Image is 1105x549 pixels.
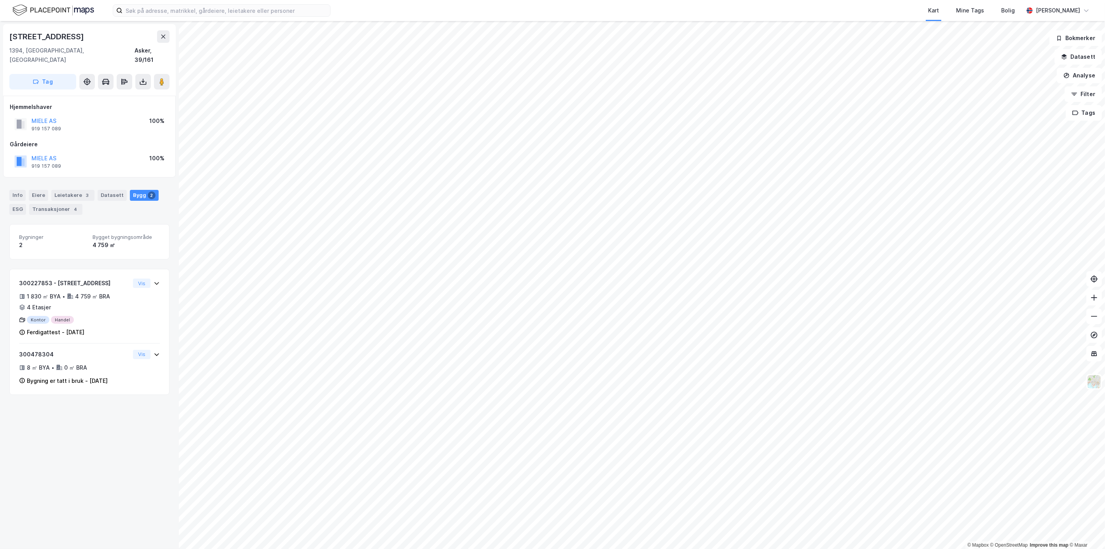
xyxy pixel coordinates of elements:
[19,240,86,250] div: 2
[29,204,82,215] div: Transaksjoner
[98,190,127,201] div: Datasett
[9,74,76,89] button: Tag
[27,303,51,312] div: 4 Etasjer
[27,363,50,372] div: 8 ㎡ BYA
[148,191,156,199] div: 2
[9,204,26,215] div: ESG
[19,279,130,288] div: 300227853 - [STREET_ADDRESS]
[133,350,150,359] button: Vis
[967,542,989,548] a: Mapbox
[1030,542,1068,548] a: Improve this map
[1001,6,1015,15] div: Bolig
[93,234,160,240] span: Bygget bygningsområde
[1066,105,1102,121] button: Tags
[72,205,79,213] div: 4
[75,292,110,301] div: 4 759 ㎡ BRA
[9,190,26,201] div: Info
[9,30,86,43] div: [STREET_ADDRESS]
[27,376,108,386] div: Bygning er tatt i bruk - [DATE]
[956,6,984,15] div: Mine Tags
[1036,6,1080,15] div: [PERSON_NAME]
[27,328,84,337] div: Ferdigattest - [DATE]
[990,542,1028,548] a: OpenStreetMap
[29,190,48,201] div: Eiere
[31,163,61,169] div: 919 157 089
[51,365,54,371] div: •
[1066,512,1105,549] iframe: Chat Widget
[84,191,91,199] div: 3
[1087,374,1102,389] img: Z
[12,4,94,17] img: logo.f888ab2527a4732fd821a326f86c7f29.svg
[928,6,939,15] div: Kart
[1049,30,1102,46] button: Bokmerker
[31,126,61,132] div: 919 157 089
[62,293,65,300] div: •
[1065,86,1102,102] button: Filter
[1054,49,1102,65] button: Datasett
[133,279,150,288] button: Vis
[93,240,160,250] div: 4 759 ㎡
[149,154,164,163] div: 100%
[1057,68,1102,83] button: Analyse
[135,46,170,65] div: Asker, 39/161
[149,116,164,126] div: 100%
[130,190,159,201] div: Bygg
[10,140,169,149] div: Gårdeiere
[51,190,94,201] div: Leietakere
[64,363,87,372] div: 0 ㎡ BRA
[10,102,169,112] div: Hjemmelshaver
[122,5,330,16] input: Søk på adresse, matrikkel, gårdeiere, leietakere eller personer
[19,350,130,359] div: 300478304
[19,234,86,240] span: Bygninger
[9,46,135,65] div: 1394, [GEOGRAPHIC_DATA], [GEOGRAPHIC_DATA]
[27,292,61,301] div: 1 830 ㎡ BYA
